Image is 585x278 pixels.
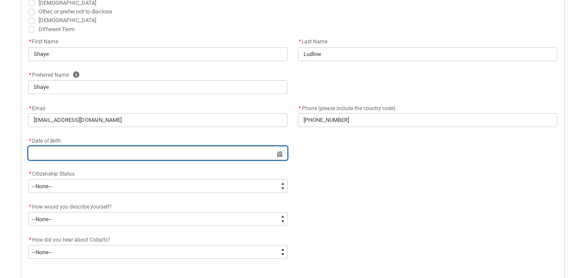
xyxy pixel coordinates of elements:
abbr: required [299,39,301,45]
span: Different Term [39,26,74,33]
abbr: required [29,105,31,111]
span: Other, or prefer not to disclose [39,8,112,15]
span: First Name [28,39,58,45]
span: Preferred Name [28,72,69,78]
abbr: required [299,105,301,111]
span: How would you describe yourself? [32,204,112,210]
span: Citizenship Status [32,171,74,177]
span: How did you hear about Collarts? [32,237,110,243]
span: Date of Birth [28,138,61,144]
span: [DEMOGRAPHIC_DATA] [39,17,96,23]
abbr: required [29,237,31,243]
abbr: required [29,39,31,45]
label: Email [28,103,49,112]
input: you@example.com [28,113,288,127]
span: Last Name [298,39,327,45]
abbr: required [29,204,31,210]
abbr: required [29,138,31,144]
label: Phone (please include the country code) [298,103,399,112]
abbr: required [29,171,31,177]
abbr: required [29,72,31,78]
input: +61 400 000 000 [298,113,557,127]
